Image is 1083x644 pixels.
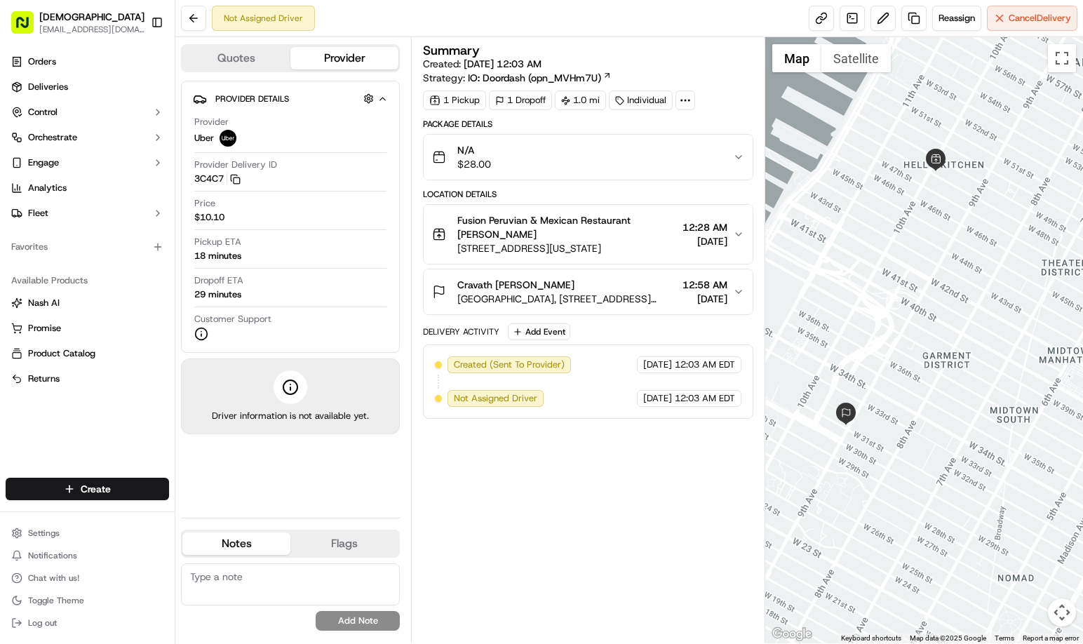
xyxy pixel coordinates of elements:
span: Driver information is not available yet. [212,410,369,422]
span: Map data ©2025 Google [910,634,986,642]
span: Created: [423,57,541,71]
span: Pickup ETA [194,236,241,248]
button: Toggle Theme [6,591,169,610]
span: Analytics [28,182,67,194]
span: [DATE] [643,392,672,405]
span: 12:28 AM [682,220,727,234]
button: Show street map [772,44,821,72]
span: [STREET_ADDRESS][US_STATE] [457,241,677,255]
a: Deliveries [6,76,169,98]
div: Package Details [423,119,753,130]
button: Log out [6,613,169,633]
button: Add Event [508,323,570,340]
span: Log out [28,617,57,629]
span: 12:03 AM EDT [675,358,735,371]
div: We're available if you need us! [48,148,177,159]
span: Provider Delivery ID [194,159,277,171]
button: Chat with us! [6,568,169,588]
img: uber-new-logo.jpeg [220,130,236,147]
span: [DEMOGRAPHIC_DATA] [39,10,144,24]
span: [DATE] [643,358,672,371]
span: Pylon [140,238,170,248]
span: [DATE] 12:03 AM [464,58,541,70]
span: Orders [28,55,56,68]
span: Fleet [28,207,48,220]
span: Notifications [28,550,77,561]
img: Nash [14,14,42,42]
button: Quotes [182,47,290,69]
h3: Summary [423,44,480,57]
button: Cravath [PERSON_NAME][GEOGRAPHIC_DATA], [STREET_ADDRESS][US_STATE]12:58 AM[DATE] [424,269,753,314]
span: Deliveries [28,81,68,93]
button: Promise [6,317,169,340]
button: Fleet [6,202,169,224]
span: Knowledge Base [28,203,107,217]
span: Cancel Delivery [1009,12,1071,25]
span: Cravath [PERSON_NAME] [457,278,574,292]
a: Terms (opens in new tab) [995,634,1014,642]
button: [EMAIL_ADDRESS][DOMAIN_NAME] [39,24,144,35]
button: Notifications [6,546,169,565]
button: Nash AI [6,292,169,314]
span: [GEOGRAPHIC_DATA], [STREET_ADDRESS][US_STATE] [457,292,677,306]
a: Report a map error [1023,634,1079,642]
div: 1.0 mi [555,90,606,110]
button: Returns [6,368,169,390]
div: 💻 [119,205,130,216]
button: Show satellite imagery [821,44,891,72]
a: IO: Doordash (opn_MVHm7U) [468,71,612,85]
a: Promise [11,322,163,335]
button: Map camera controls [1048,598,1076,626]
button: Engage [6,152,169,174]
div: Delivery Activity [423,326,499,337]
button: Fusion Peruvian & Mexican Restaurant [PERSON_NAME][STREET_ADDRESS][US_STATE]12:28 AM[DATE] [424,205,753,264]
button: Flags [290,532,398,555]
span: Chat with us! [28,572,79,584]
span: Provider Details [215,93,289,105]
span: 12:03 AM EDT [675,392,735,405]
span: 12:58 AM [682,278,727,292]
a: Open this area in Google Maps (opens a new window) [769,625,815,643]
span: $10.10 [194,211,224,224]
span: [DATE] [682,234,727,248]
button: Orchestrate [6,126,169,149]
span: Reassign [939,12,975,25]
a: Powered byPylon [99,237,170,248]
span: Promise [28,322,61,335]
a: Analytics [6,177,169,199]
div: Favorites [6,236,169,258]
span: Orchestrate [28,131,77,144]
a: Product Catalog [11,347,163,360]
div: Start new chat [48,134,230,148]
div: 18 minutes [194,250,241,262]
span: IO: Doordash (opn_MVHm7U) [468,71,601,85]
span: Fusion Peruvian & Mexican Restaurant [PERSON_NAME] [457,213,677,241]
p: Welcome 👋 [14,56,255,79]
button: Keyboard shortcuts [841,633,901,643]
img: 1736555255976-a54dd68f-1ca7-489b-9aae-adbdc363a1c4 [14,134,39,159]
span: Returns [28,373,60,385]
div: 29 minutes [194,288,241,301]
span: Dropoff ETA [194,274,243,287]
button: [DEMOGRAPHIC_DATA][EMAIL_ADDRESS][DOMAIN_NAME] [6,6,145,39]
span: Product Catalog [28,347,95,360]
span: Control [28,106,58,119]
div: 📗 [14,205,25,216]
button: N/A$28.00 [424,135,753,180]
button: CancelDelivery [987,6,1077,31]
img: Google [769,625,815,643]
a: 📗Knowledge Base [8,198,113,223]
span: N/A [457,143,491,157]
button: Provider Details [193,87,388,110]
button: Start new chat [238,138,255,155]
span: Engage [28,156,59,169]
div: Available Products [6,269,169,292]
span: Uber [194,132,214,145]
div: Strategy: [423,71,612,85]
div: Individual [609,90,673,110]
span: $28.00 [457,157,491,171]
div: 1 Pickup [423,90,486,110]
span: Toggle Theme [28,595,84,606]
button: Reassign [932,6,981,31]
